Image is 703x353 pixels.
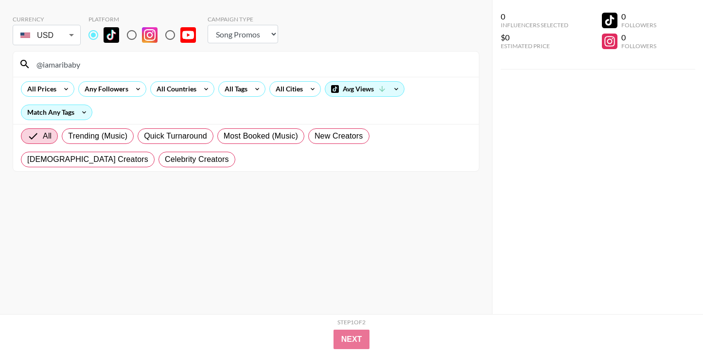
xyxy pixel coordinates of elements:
div: Followers [621,42,656,50]
span: All [43,130,52,142]
span: Celebrity Creators [165,154,229,165]
iframe: Drift Widget Chat Controller [654,304,691,341]
div: All Countries [151,82,198,96]
div: Influencers Selected [501,21,568,29]
div: Any Followers [79,82,130,96]
span: Trending (Music) [68,130,127,142]
div: Campaign Type [208,16,278,23]
div: $0 [501,33,568,42]
div: All Tags [219,82,249,96]
div: Currency [13,16,81,23]
img: Instagram [142,27,158,43]
span: New Creators [315,130,363,142]
div: 0 [621,12,656,21]
div: All Prices [21,82,58,96]
div: 0 [501,12,568,21]
div: Avg Views [325,82,404,96]
input: Search by User Name [31,56,473,72]
div: Estimated Price [501,42,568,50]
div: 0 [621,33,656,42]
div: All Cities [270,82,305,96]
div: Platform [88,16,204,23]
span: Most Booked (Music) [224,130,298,142]
div: Followers [621,21,656,29]
div: Step 1 of 2 [337,318,366,326]
span: Quick Turnaround [144,130,207,142]
button: Next [334,330,370,349]
img: TikTok [104,27,119,43]
span: [DEMOGRAPHIC_DATA] Creators [27,154,148,165]
div: Match Any Tags [21,105,92,120]
div: USD [15,27,79,44]
img: YouTube [180,27,196,43]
